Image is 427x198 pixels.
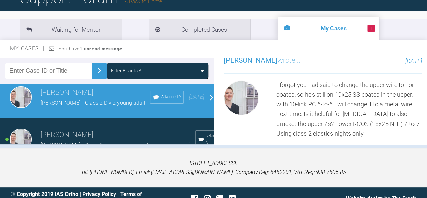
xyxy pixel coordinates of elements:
[82,191,116,197] a: Privacy Policy
[5,63,92,79] input: Enter Case ID or Title
[189,94,204,100] span: [DATE]
[278,17,379,40] li: My Cases
[20,19,122,40] li: Waiting for Mentor
[367,25,375,32] span: 1
[206,133,223,146] span: Advanced 9
[161,94,181,100] span: Advanced 9
[149,19,250,40] li: Completed Cases
[41,87,150,98] h3: [PERSON_NAME]
[224,55,300,66] h3: wrote...
[224,80,259,115] img: laura burns
[41,129,195,141] h3: [PERSON_NAME]
[405,58,422,65] span: [DATE]
[10,45,45,52] span: My Cases
[94,65,105,76] img: chevronRight.28bd32b0.svg
[11,159,416,176] p: [STREET_ADDRESS]. Tel: [PHONE_NUMBER], Email: [EMAIL_ADDRESS][DOMAIN_NAME], Company Reg: 6452201,...
[224,56,277,64] span: [PERSON_NAME]
[10,86,32,108] img: laura burns
[59,46,123,51] span: You have
[111,67,144,74] div: Filter Boards: All
[80,46,122,51] strong: 1 unread message
[10,129,32,150] img: laura burns
[276,80,422,139] div: I forgot you had said to change the upper wire to non-coated, so he's still on 19x25 SS coated in...
[41,100,145,106] span: [PERSON_NAME] - Class 2 Div 2 young adult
